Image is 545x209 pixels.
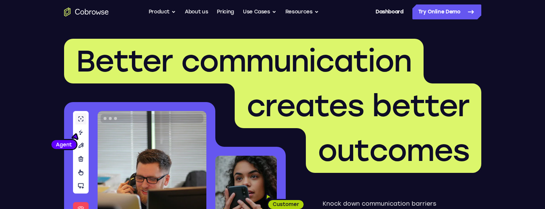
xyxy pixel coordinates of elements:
a: About us [185,4,208,19]
span: Better communication [76,43,412,79]
span: outcomes [318,133,469,168]
a: Try Online Demo [412,4,481,19]
a: Dashboard [376,4,403,19]
button: Product [149,4,176,19]
button: Resources [285,4,319,19]
button: Use Cases [243,4,276,19]
a: Go to the home page [64,7,109,16]
a: Pricing [217,4,234,19]
span: creates better [247,88,469,124]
